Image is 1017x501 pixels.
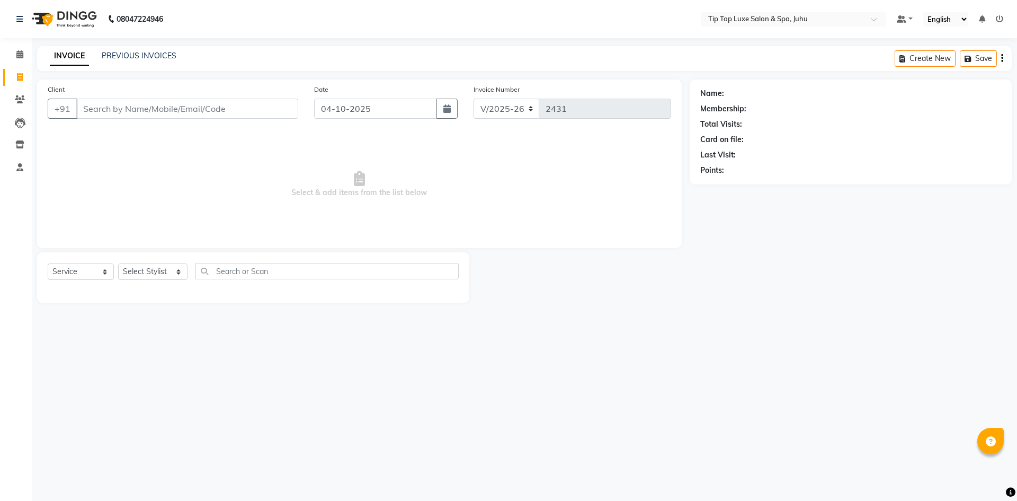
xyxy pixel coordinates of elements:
[48,131,671,238] span: Select & add items from the list below
[117,4,163,34] b: 08047224946
[50,47,89,66] a: INVOICE
[700,88,724,99] div: Name:
[48,99,77,119] button: +91
[27,4,100,34] img: logo
[895,50,956,67] button: Create New
[700,134,744,145] div: Card on file:
[76,99,298,119] input: Search by Name/Mobile/Email/Code
[700,119,742,130] div: Total Visits:
[700,150,736,161] div: Last Visit:
[195,263,459,279] input: Search or Scan
[474,85,520,94] label: Invoice Number
[314,85,328,94] label: Date
[48,85,65,94] label: Client
[700,165,724,176] div: Points:
[102,51,176,60] a: PREVIOUS INVOICES
[960,50,997,67] button: Save
[973,459,1006,490] iframe: chat widget
[700,103,746,115] div: Membership:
